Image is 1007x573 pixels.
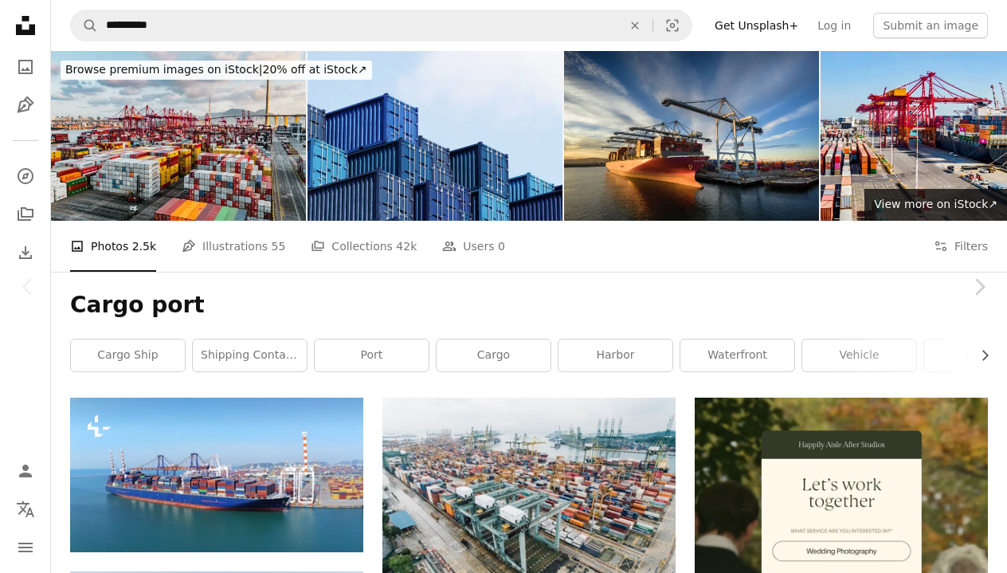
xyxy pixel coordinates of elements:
a: waterfront [680,339,794,371]
a: intermodal containers on dock [382,489,676,503]
a: harbor [558,339,672,371]
a: Explore [10,160,41,192]
a: Collections 42k [311,221,417,272]
a: vehicle [802,339,916,371]
button: Language [10,493,41,525]
form: Find visuals sitewide [70,10,692,41]
button: Clear [617,10,652,41]
span: 55 [272,237,286,255]
button: Search Unsplash [71,10,98,41]
a: Log in / Sign up [10,455,41,487]
span: Browse premium images on iStock | [65,63,262,76]
span: 42k [396,237,417,255]
span: View more on iStock ↗ [874,198,997,210]
a: Next [951,210,1007,363]
a: Illustrations 55 [182,221,285,272]
a: View more on iStock↗ [864,189,1007,221]
button: Filters [934,221,988,272]
span: 0 [498,237,505,255]
a: Aerial top view containers ship cargo business commercial trade logistic and transportation of in... [70,468,363,482]
a: Log in [808,13,860,38]
a: cargo ship [71,339,185,371]
img: Sunset in Port of Container port in Hong Kong [51,51,306,221]
img: Aerial top view containers ship cargo business commercial trade logistic and transportation of in... [70,398,363,552]
button: Menu [10,532,41,563]
button: Visual search [653,10,692,41]
a: Users 0 [442,221,505,272]
h1: Cargo port [70,291,988,320]
a: Get Unsplash+ [705,13,808,38]
a: Collections [10,198,41,230]
a: Photos [10,51,41,83]
a: Browse premium images on iStock|20% off at iStock↗ [51,51,382,89]
a: Illustrations [10,89,41,121]
img: Low Angle Aerial Shot of Cranes Looming Over Container Ship [564,51,819,221]
button: Submit an image [873,13,988,38]
a: cargo [437,339,551,371]
a: port [315,339,429,371]
span: 20% off at iStock ↗ [65,63,367,76]
img: Stack of blue container boxes with sky background. Cargo freight shipping for import and export l... [308,51,562,221]
a: shipping container [193,339,307,371]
